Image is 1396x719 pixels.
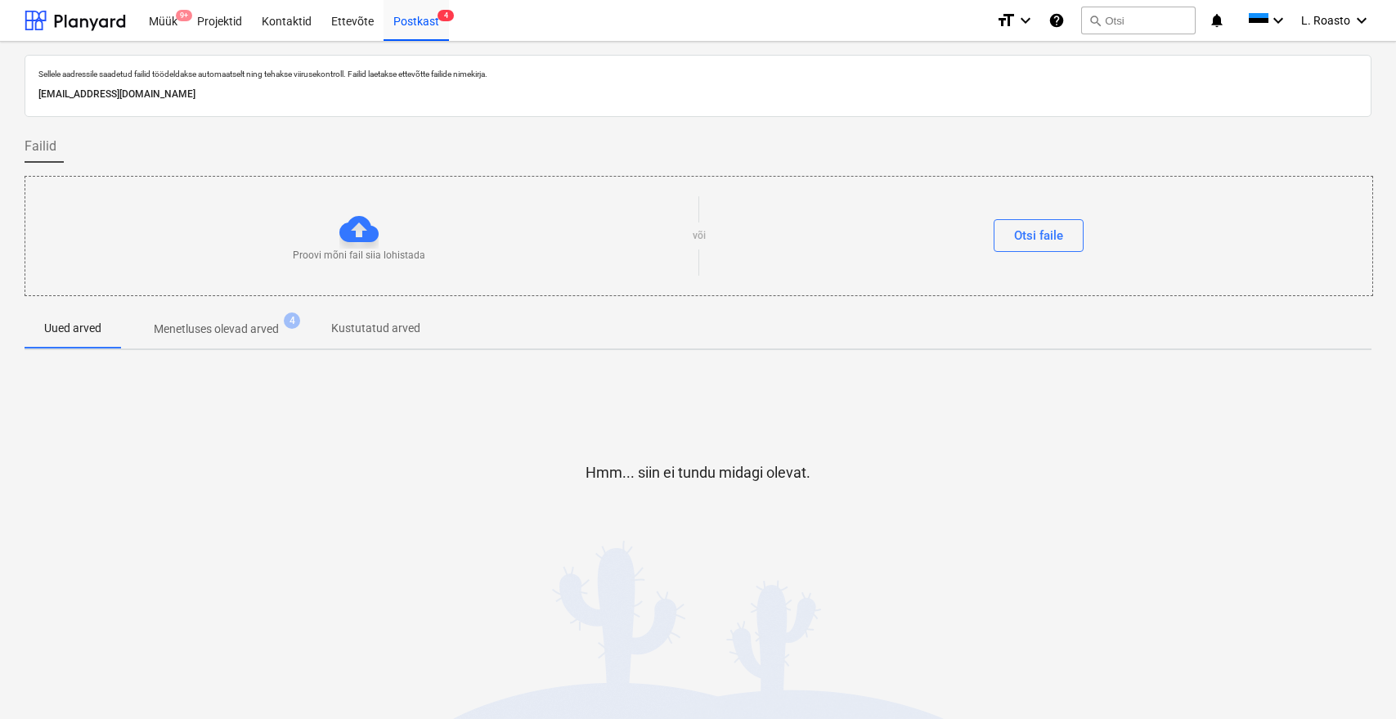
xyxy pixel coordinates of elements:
[154,321,279,338] p: Menetluses olevad arved
[331,320,420,337] p: Kustutatud arved
[284,312,300,329] span: 4
[1089,14,1102,27] span: search
[994,219,1084,252] button: Otsi faile
[1301,14,1350,27] span: L. Roasto
[1209,11,1225,30] i: notifications
[693,229,706,243] p: või
[1352,11,1371,30] i: keyboard_arrow_down
[1014,225,1063,246] div: Otsi faile
[1268,11,1288,30] i: keyboard_arrow_down
[1048,11,1065,30] i: Abikeskus
[44,320,101,337] p: Uued arved
[25,137,56,156] span: Failid
[293,249,425,263] p: Proovi mõni fail siia lohistada
[38,69,1358,79] p: Sellele aadressile saadetud failid töödeldakse automaatselt ning tehakse viirusekontroll. Failid ...
[996,11,1016,30] i: format_size
[438,10,454,21] span: 4
[586,463,810,483] p: Hmm... siin ei tundu midagi olevat.
[1081,7,1196,34] button: Otsi
[38,86,1358,103] p: [EMAIL_ADDRESS][DOMAIN_NAME]
[25,176,1373,296] div: Proovi mõni fail siia lohistadavõiOtsi faile
[1016,11,1035,30] i: keyboard_arrow_down
[176,10,192,21] span: 9+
